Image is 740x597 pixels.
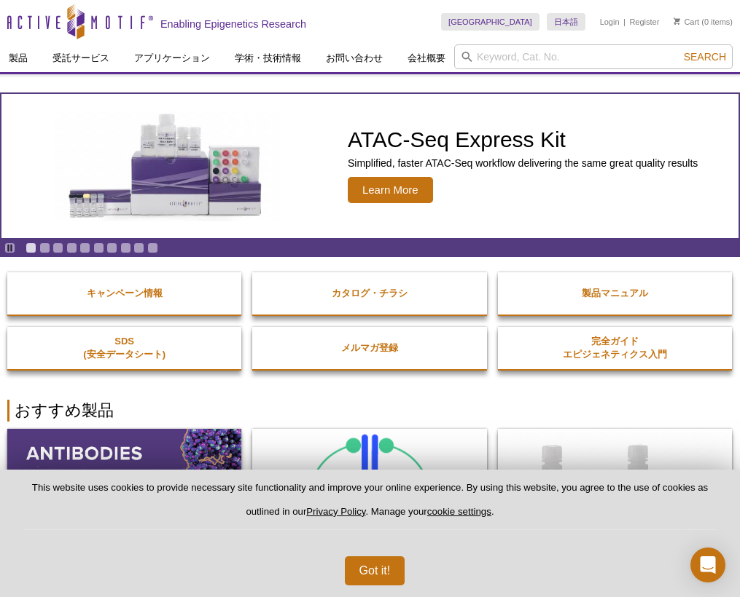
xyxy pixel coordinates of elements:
h2: おすすめ製品 [7,400,733,422]
a: Register [629,17,659,27]
strong: 完全ガイド エピジェネティクス入門 [563,336,667,360]
a: ATAC-Seq Express Kit ATAC-Seq Express Kit Simplified, faster ATAC-Seq workflow delivering the sam... [1,94,739,238]
a: Go to slide 9 [133,242,144,253]
strong: カタログ・チラシ [332,288,408,298]
strong: キャンペーン情報 [87,288,163,298]
strong: 製品マニュアル [582,288,648,298]
a: メルマガ登録 [252,327,486,369]
p: This website uses cookies to provide necessary site functionality and improve your online experie... [23,481,717,530]
a: アプリケーション [125,44,219,72]
button: cookie settings [427,506,491,517]
a: 日本語 [547,13,585,31]
a: Cart [674,17,699,27]
a: Privacy Policy [306,506,365,517]
a: 会社概要 [399,44,454,72]
a: 受託サービス [44,44,118,72]
a: Go to slide 10 [147,242,158,253]
a: Go to slide 2 [39,242,50,253]
strong: メルマガ登録 [341,342,398,353]
img: ChIC/CUT&RUN Assay Kit [252,429,486,572]
span: Learn More [348,177,433,203]
a: Go to slide 7 [106,242,117,253]
a: Go to slide 8 [120,242,131,253]
li: | [623,13,626,31]
strong: SDS (安全データシート) [83,336,165,360]
img: Your Cart [674,17,680,25]
article: ATAC-Seq Express Kit [1,94,739,238]
input: Keyword, Cat. No. [454,44,733,69]
a: 製品マニュアル [498,272,732,315]
a: Go to slide 6 [93,242,104,253]
button: Got it! [345,556,405,585]
button: Search [679,50,731,63]
a: お問い合わせ [317,44,392,72]
h2: ATAC-Seq Express Kit [348,129,698,151]
h2: Enabling Epigenetics Research [160,17,306,31]
a: Go to slide 3 [52,242,63,253]
a: Go to slide 4 [66,242,77,253]
a: キャンペーン情報 [7,272,241,315]
a: 完全ガイドエピジェネティクス入門 [498,320,732,376]
a: [GEOGRAPHIC_DATA] [441,13,540,31]
a: Login [600,17,620,27]
img: ATAC-Seq Express Kit [47,111,287,221]
a: Go to slide 5 [79,242,90,253]
a: Toggle autoplay [4,242,15,253]
a: 学術・技術情報 [226,44,310,72]
a: SDS(安全データシート) [7,320,241,376]
a: カタログ・チラシ [252,272,486,315]
img: DNA Library Prep Kit for Illumina [498,429,732,570]
span: Search [684,51,726,63]
a: Go to slide 1 [26,242,36,253]
img: All Antibodies [7,429,241,570]
div: Open Intercom Messenger [690,547,725,582]
p: Simplified, faster ATAC-Seq workflow delivering the same great quality results [348,157,698,170]
li: (0 items) [674,13,733,31]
